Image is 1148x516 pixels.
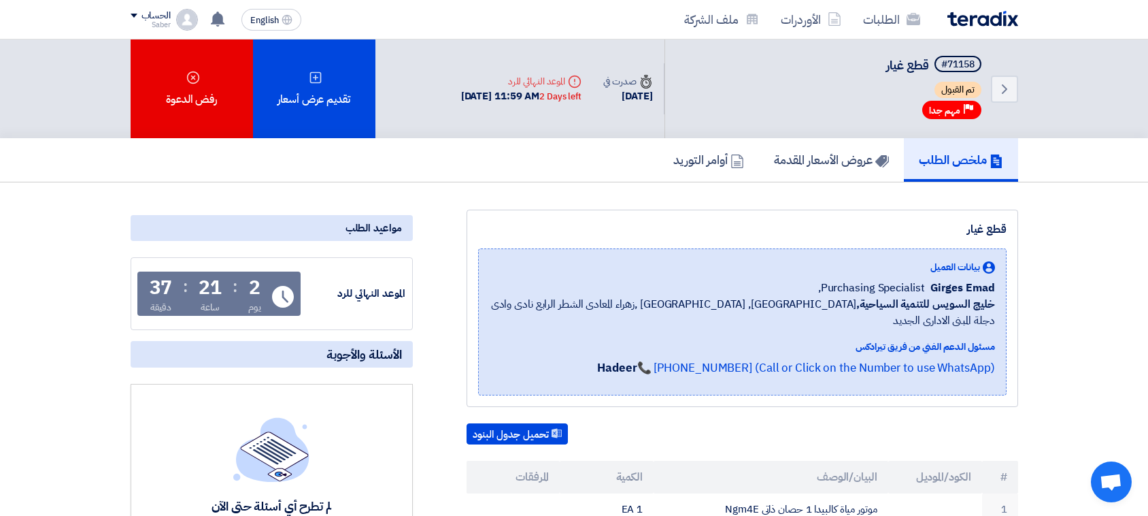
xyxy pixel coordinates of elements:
div: الموعد النهائي للرد [303,286,405,302]
div: [DATE] [603,88,652,104]
div: مواعيد الطلب [131,215,413,241]
a: ملخص الطلب [904,138,1018,182]
div: : [233,274,237,299]
span: مهم جدا [929,104,960,117]
div: Open chat [1091,462,1132,502]
a: 📞 [PHONE_NUMBER] (Call or Click on the Number to use WhatsApp) [637,359,995,376]
button: تحميل جدول البنود [467,423,568,445]
div: صدرت في [603,74,652,88]
div: الحساب [141,10,171,22]
span: الأسئلة والأجوبة [326,346,402,362]
img: profile_test.png [176,9,198,31]
a: ملف الشركة [673,3,770,35]
img: empty_state_list.svg [233,417,309,481]
button: English [241,9,301,31]
div: #71158 [941,60,975,69]
th: # [982,461,1018,494]
a: الطلبات [852,3,931,35]
th: الكود/الموديل [888,461,982,494]
span: Purchasing Specialist, [818,280,925,296]
div: ساعة [201,300,220,315]
div: تقديم عرض أسعار [253,39,375,138]
h5: أوامر التوريد [673,152,744,167]
span: Girges Emad [930,280,995,296]
span: بيانات العميل [930,260,980,274]
a: عروض الأسعار المقدمة [759,138,904,182]
div: 2 [249,278,260,297]
div: Saber [131,21,171,29]
th: الكمية [560,461,654,494]
div: : [183,274,188,299]
div: 21 [199,278,222,297]
div: يوم [248,300,261,315]
div: 2 Days left [539,90,581,103]
a: أوامر التوريد [658,138,759,182]
b: خليج السويس للتنمية السياحية, [856,296,994,312]
span: [GEOGRAPHIC_DATA], [GEOGRAPHIC_DATA] ,زهراء المعادى الشطر الرابع نادى وادى دجلة المبنى الادارى ال... [490,296,995,329]
span: English [250,16,279,25]
div: لم تطرح أي أسئلة حتى الآن [156,498,387,514]
div: رفض الدعوة [131,39,253,138]
span: تم القبول [934,82,981,98]
div: 37 [150,278,173,297]
h5: قطع غيار [886,56,984,75]
div: قطع غيار [478,221,1007,238]
div: [DATE] 11:59 AM [461,88,581,104]
h5: ملخص الطلب [919,152,1003,167]
img: Teradix logo [947,11,1018,27]
a: الأوردرات [770,3,852,35]
th: البيان/الوصف [654,461,888,494]
div: الموعد النهائي للرد [461,74,581,88]
strong: Hadeer [597,359,637,376]
th: المرفقات [467,461,560,494]
span: قطع غيار [886,56,929,74]
div: دقيقة [150,300,171,315]
div: مسئول الدعم الفني من فريق تيرادكس [490,340,995,354]
h5: عروض الأسعار المقدمة [774,152,889,167]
